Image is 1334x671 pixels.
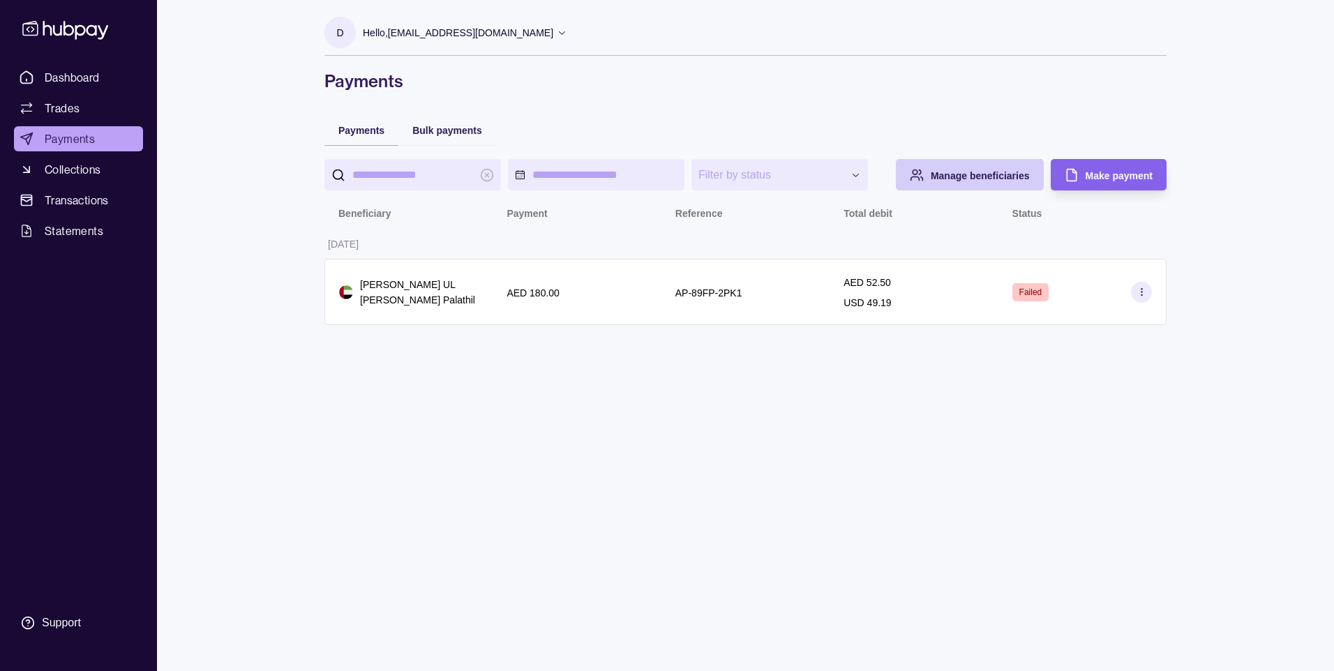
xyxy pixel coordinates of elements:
[45,130,95,147] span: Payments
[844,297,891,308] p: USD 49.19
[14,608,143,638] a: Support
[14,96,143,121] a: Trades
[352,159,473,190] input: search
[412,125,482,136] span: Bulk payments
[45,100,80,116] span: Trades
[45,223,103,239] span: Statements
[14,157,143,182] a: Collections
[1019,287,1042,297] span: Failed
[42,615,81,631] div: Support
[1012,208,1042,219] p: Status
[45,192,109,209] span: Transactions
[328,239,359,250] p: [DATE]
[339,285,353,299] img: ae
[338,125,384,136] span: Payments
[675,287,742,299] p: AP-89FP-2PK1
[338,208,391,219] p: Beneficiary
[336,25,343,40] p: d
[14,65,143,90] a: Dashboard
[844,208,892,219] p: Total debit
[1051,159,1167,190] button: Make payment
[14,218,143,243] a: Statements
[360,277,479,308] p: [PERSON_NAME] UL [PERSON_NAME] Palathil
[45,69,100,86] span: Dashboard
[507,287,560,299] p: AED 180.00
[675,208,723,219] p: Reference
[931,170,1030,181] span: Manage beneficiaries
[363,25,553,40] p: Hello, [EMAIL_ADDRESS][DOMAIN_NAME]
[507,208,547,219] p: Payment
[45,161,100,178] span: Collections
[14,126,143,151] a: Payments
[1086,170,1153,181] span: Make payment
[14,188,143,213] a: Transactions
[324,70,1167,92] h1: Payments
[896,159,1044,190] button: Manage beneficiaries
[844,277,891,288] p: AED 52.50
